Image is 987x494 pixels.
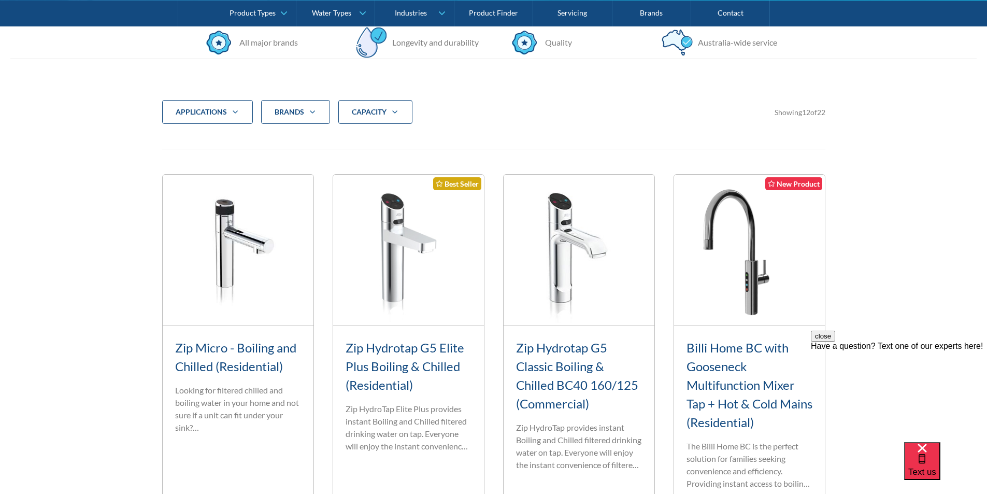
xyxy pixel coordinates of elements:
[176,107,227,117] div: applications
[516,421,642,471] p: Zip HydroTap provides instant Boiling and Chilled filtered drinking water on tap. Everyone will e...
[162,100,825,140] form: Filter 5
[175,384,301,434] p: Looking for filtered chilled and boiling water in your home and not sure if a unit can fit under ...
[686,440,812,490] p: The Billi Home BC is the perfect solution for families seeking convenience and efficiency. Provid...
[674,175,825,326] img: Billi Home BC with Gooseneck Multifunction Mixer Tap + Hot & Cold Mains (Residential)
[352,107,387,116] strong: CAPACITY
[346,403,471,453] p: Zip HydroTap Elite Plus provides instant Boiling and Chilled filtered drinking water on tap. Ever...
[504,175,654,326] img: Zip Hydrotap G5 Classic Boiling & Chilled BC40 160/125 (Commercial)
[811,331,987,455] iframe: podium webchat widget prompt
[175,340,296,374] a: Zip Micro - Boiling and Chilled (Residential)
[338,100,412,124] div: CAPACITY
[312,8,351,17] div: Water Types
[802,108,810,117] span: 12
[395,8,427,17] div: Industries
[261,100,330,124] div: Brands
[234,36,298,49] div: All major brands
[693,36,777,49] div: Australia-wide service
[387,36,479,49] div: Longevity and durability
[275,107,304,117] div: Brands
[765,177,822,190] div: New Product
[163,175,313,326] img: Zip Micro - Boiling and Chilled (Residential)
[775,107,825,118] div: Showing of
[674,175,825,326] a: New Product
[516,340,638,411] a: Zip Hydrotap G5 Classic Boiling & Chilled BC40 160/125 (Commercial)
[230,8,276,17] div: Product Types
[817,108,825,117] span: 22
[540,36,572,49] div: Quality
[686,340,812,430] a: Billi Home BC with Gooseneck Multifunction Mixer Tap + Hot & Cold Mains (Residential)
[433,177,481,190] div: Best Seller
[346,340,464,392] a: Zip Hydrotap G5 Elite Plus Boiling & Chilled (Residential)
[904,442,987,494] iframe: podium webchat widget bubble
[162,100,253,124] div: applications
[333,175,484,326] img: Zip Hydrotap G5 Elite Plus Boiling & Chilled (Residential)
[333,175,484,326] a: Best Seller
